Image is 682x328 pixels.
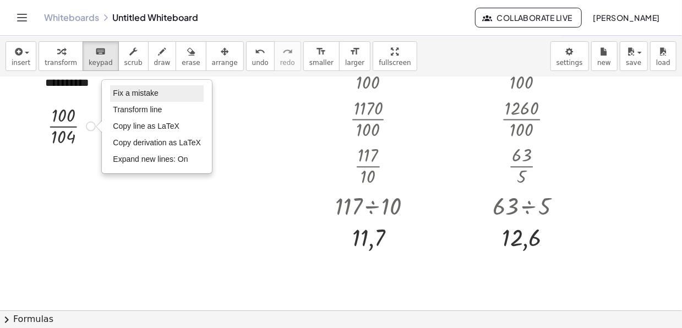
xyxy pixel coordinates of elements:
span: transform [45,59,77,67]
span: Fix a mistake [113,89,158,97]
i: format_size [316,45,326,58]
span: Expand new lines: On [113,155,188,163]
button: [PERSON_NAME] [584,8,669,28]
span: save [626,59,641,67]
span: insert [12,59,30,67]
span: keypad [89,59,113,67]
span: Copy line as LaTeX [113,122,179,130]
span: undo [252,59,269,67]
span: arrange [212,59,238,67]
button: format_sizelarger [339,41,370,71]
button: load [650,41,676,71]
span: draw [154,59,171,67]
button: Toggle navigation [13,9,31,26]
i: format_size [350,45,360,58]
button: transform [39,41,83,71]
button: draw [148,41,177,71]
button: Collaborate Live [475,8,582,28]
i: redo [282,45,293,58]
i: keyboard [95,45,106,58]
button: fullscreen [373,41,417,71]
button: scrub [118,41,149,71]
span: load [656,59,670,67]
button: format_sizesmaller [303,41,340,71]
span: scrub [124,59,143,67]
button: settings [550,41,589,71]
button: erase [176,41,206,71]
span: erase [182,59,200,67]
span: settings [556,59,583,67]
span: new [597,59,611,67]
span: redo [280,59,295,67]
span: Transform line [113,105,162,114]
button: save [620,41,648,71]
span: [PERSON_NAME] [593,13,660,23]
a: Whiteboards [44,12,99,23]
i: undo [255,45,265,58]
span: Copy derivation as LaTeX [113,138,201,147]
span: fullscreen [379,59,411,67]
button: undoundo [246,41,275,71]
button: new [591,41,618,71]
span: Collaborate Live [484,13,572,23]
span: larger [345,59,364,67]
button: keyboardkeypad [83,41,119,71]
span: smaller [309,59,334,67]
button: redoredo [274,41,301,71]
button: insert [6,41,36,71]
button: arrange [206,41,244,71]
